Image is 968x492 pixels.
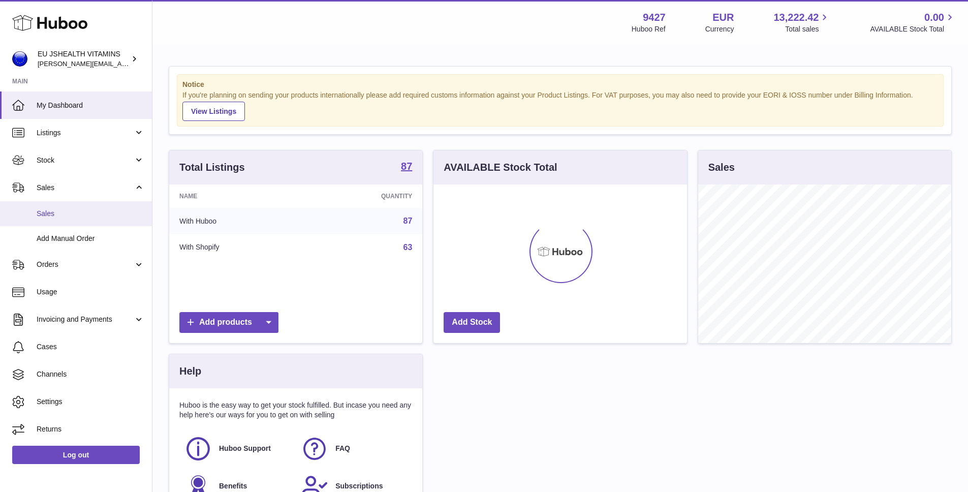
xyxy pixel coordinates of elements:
span: Invoicing and Payments [37,315,134,324]
h3: Total Listings [179,161,245,174]
span: [PERSON_NAME][EMAIL_ADDRESS][DOMAIN_NAME] [38,59,204,68]
strong: 87 [401,161,412,171]
td: With Shopify [169,234,306,261]
span: Orders [37,260,134,269]
span: Subscriptions [335,481,383,491]
span: Listings [37,128,134,138]
span: My Dashboard [37,101,144,110]
strong: 9427 [643,11,666,24]
span: 0.00 [924,11,944,24]
span: Usage [37,287,144,297]
a: 13,222.42 Total sales [773,11,830,34]
span: Stock [37,156,134,165]
div: Huboo Ref [632,24,666,34]
a: Huboo Support [184,435,291,463]
th: Quantity [306,184,423,208]
span: Cases [37,342,144,352]
th: Name [169,184,306,208]
span: Benefits [219,481,247,491]
span: Settings [37,397,144,407]
h3: Help [179,364,201,378]
h3: AVAILABLE Stock Total [444,161,557,174]
span: Sales [37,209,144,219]
a: 0.00 AVAILABLE Stock Total [870,11,956,34]
span: AVAILABLE Stock Total [870,24,956,34]
h3: Sales [708,161,735,174]
a: Add products [179,312,278,333]
span: Add Manual Order [37,234,144,243]
div: If you're planning on sending your products internationally please add required customs informati... [182,90,938,121]
td: With Huboo [169,208,306,234]
span: Total sales [785,24,830,34]
a: View Listings [182,102,245,121]
strong: EUR [712,11,734,24]
span: Channels [37,370,144,379]
span: Huboo Support [219,444,271,453]
strong: Notice [182,80,938,89]
span: 13,222.42 [773,11,819,24]
a: FAQ [301,435,407,463]
div: EU JSHEALTH VITAMINS [38,49,129,69]
span: FAQ [335,444,350,453]
span: Returns [37,424,144,434]
a: 63 [403,243,413,252]
p: Huboo is the easy way to get your stock fulfilled. But incase you need any help here's our ways f... [179,401,412,420]
div: Currency [705,24,734,34]
span: Sales [37,183,134,193]
a: 87 [401,161,412,173]
a: 87 [403,217,413,225]
a: Add Stock [444,312,500,333]
a: Log out [12,446,140,464]
img: laura@jessicasepel.com [12,51,27,67]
